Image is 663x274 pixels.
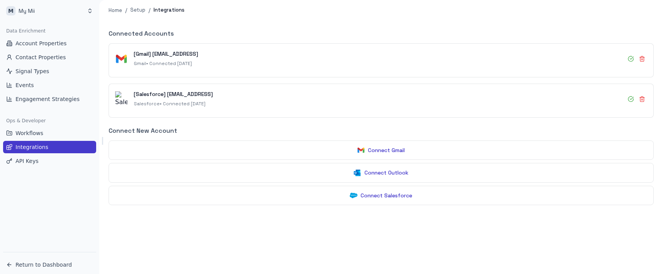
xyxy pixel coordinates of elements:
[3,65,96,77] a: Signal Types
[130,7,145,14] p: Setup
[109,7,122,14] a: Home
[154,7,185,14] p: Integrations
[109,163,654,183] button: OutlookConnect Outlook
[16,81,34,89] span: Events
[6,6,16,15] span: M
[125,6,127,14] li: /
[3,141,96,153] a: Integrations
[354,169,361,176] img: Outlook
[3,25,96,37] div: Data Enrichment
[148,6,150,14] li: /
[3,93,96,105] a: Engagement Strategies
[16,143,48,151] span: Integrations
[115,53,128,65] img: Gmail
[3,259,96,271] a: Return to Dashboard
[3,115,96,127] div: Ops & Developer
[16,261,72,269] span: Return to Dashboard
[16,129,43,137] span: Workflows
[99,137,105,145] button: Toggle Sidebar
[16,157,38,165] span: API Keys
[3,79,96,91] a: Events
[16,95,79,103] span: Engagement Strategies
[134,50,198,58] h6: [Gmail] [EMAIL_ADDRESS]
[16,53,66,61] span: Contact Properties
[134,90,213,99] h6: [Salesforce] [EMAIL_ADDRESS]
[115,91,128,107] img: Salesforce
[350,193,357,198] img: Salesforce
[109,30,654,37] h6: Connected Accounts
[109,127,654,134] h6: Connect New Account
[109,140,654,160] button: GmailConnect Gmail
[109,186,654,205] button: SalesforceConnect Salesforce
[3,3,96,19] button: MMy Mii
[16,67,49,75] span: Signal Types
[3,155,96,167] a: API Keys
[3,51,96,63] a: Contact Properties
[19,7,35,15] p: My Mii
[3,127,96,139] a: Workflows
[134,101,205,107] span: Salesforce • Connected [DATE]
[3,37,96,50] a: Account Properties
[16,39,67,47] span: Account Properties
[134,60,192,67] span: Gmail • Connected [DATE]
[357,146,365,154] img: Gmail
